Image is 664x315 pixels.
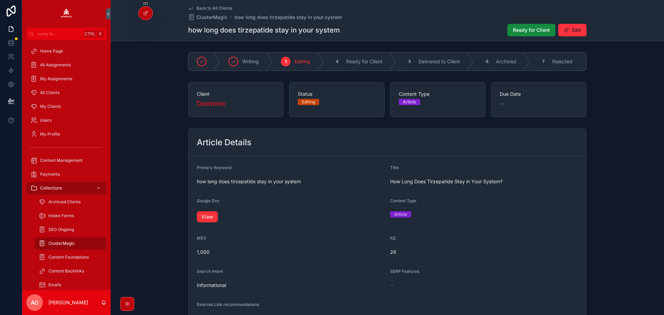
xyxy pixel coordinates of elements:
span: SEO Ongoing [48,227,74,232]
span: Writing [242,58,259,65]
span: ClusterMagic [196,14,228,21]
span: Emails [48,282,61,288]
a: All Clients [26,86,107,99]
a: Doctronic [197,99,226,109]
a: SEO Ongoing [35,223,107,236]
span: My Profile [40,131,60,137]
span: External Link recommendations [197,302,259,307]
span: All Clients [40,90,59,95]
span: 3 [285,59,287,64]
span: SERP Features [390,269,419,274]
span: K [98,31,103,37]
span: 7 [542,59,545,64]
span: -- [390,282,394,289]
a: My Assignments [26,73,107,85]
a: Archived Clients [35,196,107,208]
span: My Clients [40,104,61,109]
span: My Assignments [40,76,72,82]
span: Archived [496,58,516,65]
a: Payments [26,168,107,180]
a: Content Management [26,154,107,167]
span: 5 [408,59,411,64]
span: Google Doc [197,198,220,203]
span: Back to All Clients [196,6,232,11]
div: Editing [302,99,315,105]
a: how long does tirzepatide stay in your system [234,14,342,21]
span: All Assignments [40,62,71,68]
a: Collections [26,182,107,194]
a: Intake Forms [35,210,107,222]
img: App logo [61,8,72,19]
span: Ctrl [84,30,96,37]
span: Jump to... [37,31,81,37]
h1: how long does tirzepatide stay in your system [188,25,340,35]
span: Archived Clients [48,199,81,205]
span: -- [500,99,505,109]
span: Ready for Client [346,58,382,65]
h2: Article Details [197,137,251,148]
span: ClusterMagic [48,241,75,246]
span: Client [197,91,275,98]
span: 26 [390,249,578,256]
div: Article [394,211,407,217]
span: Content Foundations [48,254,89,260]
span: Status [298,91,376,98]
span: Primary Keyword [197,165,231,170]
span: Collections [40,185,62,191]
button: Jump to...CtrlK [26,28,107,40]
a: View [197,211,218,222]
a: My Profile [26,128,107,140]
span: Home Page [40,48,63,54]
span: Intake Forms [48,213,74,219]
span: Search Intent [197,269,223,274]
span: Content Management [40,158,83,163]
span: Payments [40,172,60,177]
a: ClusterMagic [35,237,107,250]
span: How Long Does Tirzepatide Stay in Your System? [390,178,578,185]
button: Edit [558,24,587,36]
span: Ready for Client [513,27,550,34]
span: 6 [486,59,488,64]
span: 1,000 [197,249,385,256]
a: Users [26,114,107,127]
span: KD [390,235,396,241]
a: My Clients [26,100,107,113]
p: [PERSON_NAME] [48,299,88,306]
span: Rejected [552,58,572,65]
span: Content Backlinks [48,268,84,274]
span: how long does tirzepatide stay in your system [197,178,385,185]
span: Users [40,118,52,123]
a: Emails [35,279,107,291]
span: Content Type [390,198,416,203]
span: MSV [197,235,206,241]
span: Due Date [500,91,578,98]
a: ClusterMagic [188,14,228,21]
span: 4 [336,59,339,64]
span: Delivered to Client [418,58,460,65]
a: Back to All Clients [188,6,232,11]
span: Informational [197,282,385,289]
button: Ready for Client [507,24,555,36]
a: Content Backlinks [35,265,107,277]
div: Article [403,99,416,105]
span: AO [31,298,38,307]
div: scrollable content [22,40,111,290]
a: Home Page [26,45,107,57]
span: Editing [295,58,310,65]
span: Content Type [399,91,477,98]
a: All Assignments [26,59,107,71]
a: Content Foundations [35,251,107,263]
span: Title [390,165,399,170]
